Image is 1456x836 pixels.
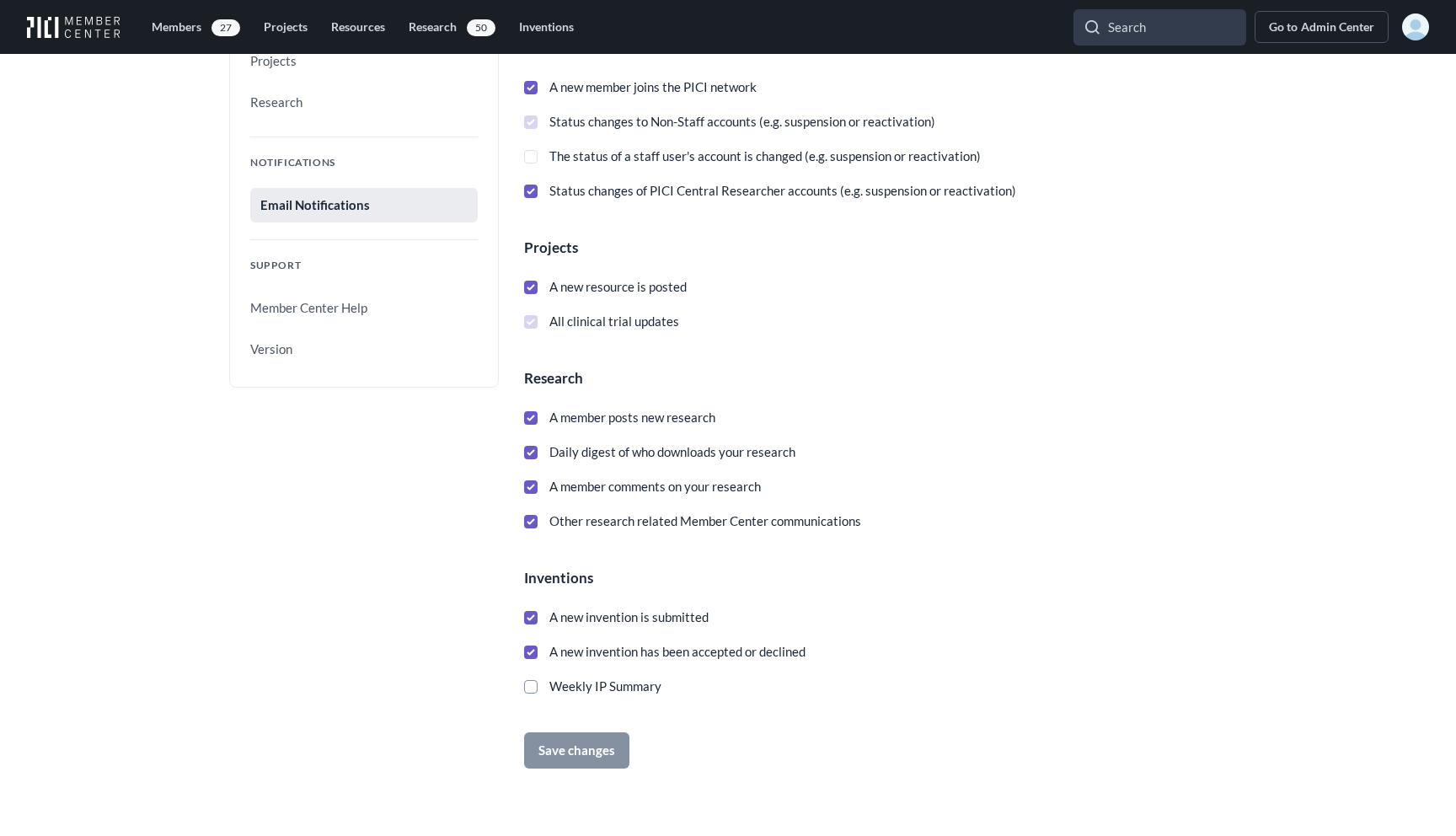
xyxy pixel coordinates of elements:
[524,480,538,494] input: A member comments on your research
[524,446,538,459] input: Daily digest of who downloads your research
[1073,9,1246,46] input: Search
[524,732,629,769] button: Save changes
[27,16,120,38] img: Workflow
[250,188,478,222] a: Email Notifications
[250,154,478,171] h3: Notifications
[524,315,538,329] input: All clinical trial updates
[524,411,538,425] input: A member posts new research
[254,12,318,43] a: Projects
[524,567,1227,588] h3: Inventions
[399,12,506,43] a: Research50
[538,641,806,662] span: A new invention has been accepted or declined
[524,367,1227,389] h3: Research
[538,276,687,297] span: A new resource is posted
[142,12,250,43] a: Members27
[524,281,538,294] input: A new resource is posted
[467,19,495,36] span: 50
[509,12,584,43] a: Inventions
[524,185,538,198] input: Status changes of PICI Central Researcher accounts (e.g. suspension or reactivation)
[250,291,478,325] a: Member Center Help
[538,442,795,463] span: Daily digest of who downloads your research
[1255,11,1389,43] a: Go toAdmin Center
[524,646,538,659] input: A new invention has been accepted or declined
[1301,19,1374,35] span: Admin Center
[524,515,538,528] input: Other research related Member Center communications
[538,607,709,628] span: A new invention is submitted
[538,180,1016,201] span: Status changes of PICI Central Researcher accounts (e.g. suspension or reactivation)
[1269,19,1301,35] span: Go to
[538,77,757,98] span: A new member joins the PICI network
[321,12,395,43] a: Resources
[250,85,478,120] a: Research
[524,237,1227,258] h3: Projects
[538,511,861,532] span: Other research related Member Center communications
[538,146,981,167] span: The status of a staff user's account is changed (e.g. suspension or reactivation)
[524,115,538,129] input: Status changes to Non-Staff accounts (e.g. suspension or reactivation)
[524,150,538,163] input: The status of a staff user's account is changed (e.g. suspension or reactivation)
[250,332,478,367] a: Version
[250,257,478,274] h3: Support
[524,680,538,694] input: Weekly IP Summary
[524,611,538,624] input: A new invention is submitted
[538,311,679,332] span: All clinical trial updates
[538,111,935,132] span: Status changes to Non-Staff accounts (e.g. suspension or reactivation)
[250,44,478,78] a: Projects
[211,19,240,36] span: 27
[538,407,715,428] span: A member posts new research
[524,81,538,94] input: A new member joins the PICI network
[538,476,761,497] span: A member comments on your research
[538,676,661,697] span: Weekly IP Summary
